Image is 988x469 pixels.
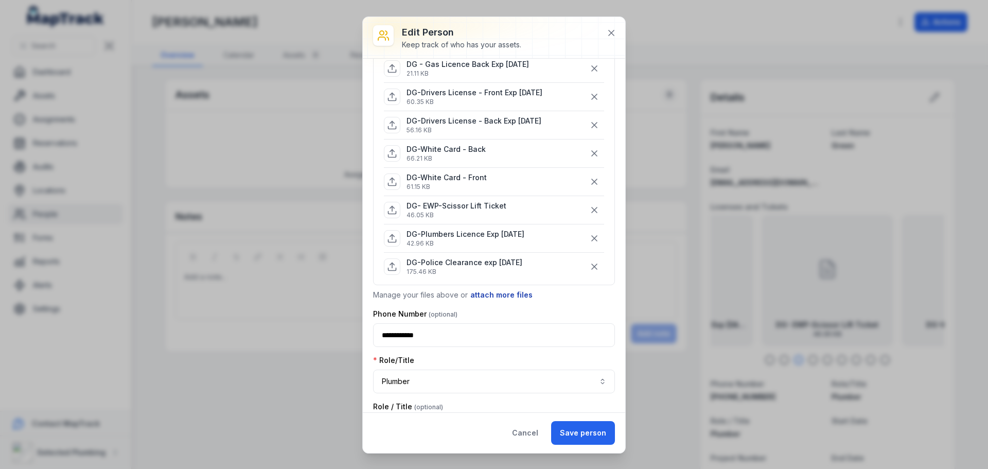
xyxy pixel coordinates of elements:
[407,154,486,163] p: 66.21 KB
[407,144,486,154] p: DG-White Card - Back
[407,257,522,268] p: DG-Police Clearance exp [DATE]
[373,370,615,393] button: Plumber
[470,289,533,301] button: attach more files
[407,172,487,183] p: DG-White Card - Front
[373,402,443,412] label: Role / Title
[551,421,615,445] button: Save person
[373,309,457,319] label: Phone Number
[503,421,547,445] button: Cancel
[407,268,522,276] p: 175.46 KB
[373,289,615,301] p: Manage your files above or
[407,88,542,98] p: DG-Drivers License - Front Exp [DATE]
[407,59,529,70] p: DG - Gas Licence Back Exp [DATE]
[407,70,529,78] p: 21.11 KB
[407,229,524,239] p: DG-Plumbers Licence Exp [DATE]
[373,355,414,366] label: Role/Title
[402,40,521,50] div: Keep track of who has your assets.
[407,183,487,191] p: 61.15 KB
[402,25,521,40] h3: Edit person
[407,98,542,106] p: 60.35 KB
[407,126,541,134] p: 56.16 KB
[407,211,506,219] p: 46.05 KB
[407,116,541,126] p: DG-Drivers License - Back Exp [DATE]
[407,239,524,248] p: 42.96 KB
[407,201,506,211] p: DG- EWP-Scissor Lift Ticket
